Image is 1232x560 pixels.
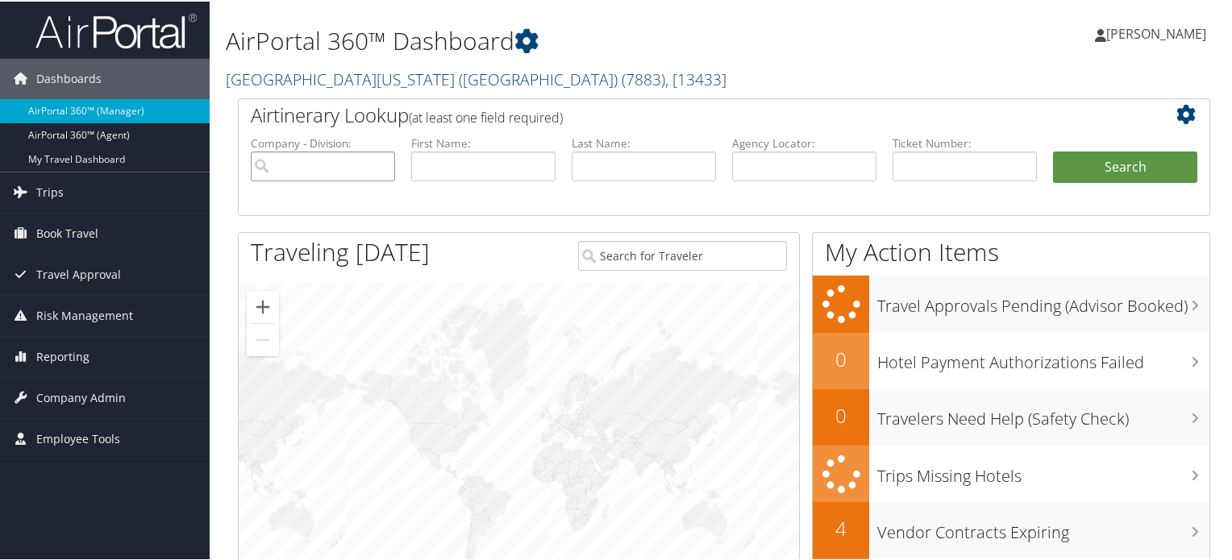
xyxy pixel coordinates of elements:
[813,444,1209,501] a: Trips Missing Hotels
[877,398,1209,429] h3: Travelers Need Help (Safety Check)
[36,376,126,417] span: Company Admin
[732,134,876,150] label: Agency Locator:
[813,234,1209,268] h1: My Action Items
[572,134,716,150] label: Last Name:
[36,335,89,375] span: Reporting
[1095,8,1222,56] a: [PERSON_NAME]
[226,67,726,89] a: [GEOGRAPHIC_DATA][US_STATE] ([GEOGRAPHIC_DATA])
[893,134,1037,150] label: Ticket Number:
[247,289,279,321] button: Zoom in
[36,253,121,293] span: Travel Approval
[813,331,1209,388] a: 0Hotel Payment Authorizations Failed
[622,67,665,89] span: ( 7883 )
[813,400,869,428] h2: 0
[813,513,869,541] h2: 4
[251,134,395,150] label: Company - Division:
[877,285,1209,316] h3: Travel Approvals Pending (Advisor Booked)
[409,107,563,125] span: (at least one field required)
[411,134,556,150] label: First Name:
[813,344,869,371] h2: 0
[813,274,1209,331] a: Travel Approvals Pending (Advisor Booked)
[247,322,279,355] button: Zoom out
[665,67,726,89] span: , [ 13433 ]
[877,512,1209,542] h3: Vendor Contracts Expiring
[578,239,788,269] input: Search for Traveler
[813,388,1209,444] a: 0Travelers Need Help (Safety Check)
[226,23,890,56] h1: AirPortal 360™ Dashboard
[1106,23,1206,41] span: [PERSON_NAME]
[251,100,1117,127] h2: Airtinerary Lookup
[36,171,64,211] span: Trips
[36,294,133,334] span: Risk Management
[877,342,1209,372] h3: Hotel Payment Authorizations Failed
[36,212,98,252] span: Book Travel
[813,500,1209,557] a: 4Vendor Contracts Expiring
[1053,150,1197,182] button: Search
[36,57,102,97] span: Dashboards
[36,417,120,458] span: Employee Tools
[877,455,1209,486] h3: Trips Missing Hotels
[35,10,197,48] img: airportal-logo.png
[251,234,430,268] h1: Traveling [DATE]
